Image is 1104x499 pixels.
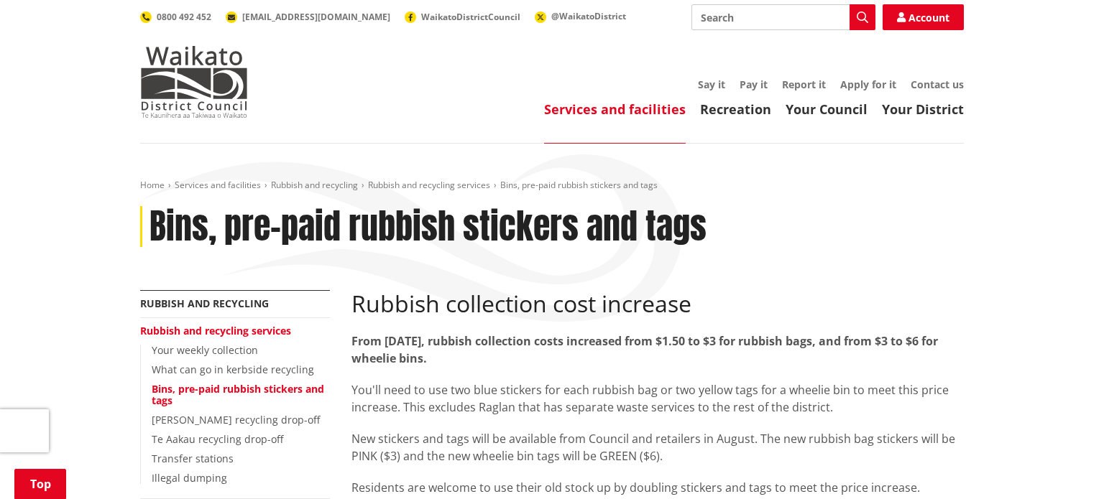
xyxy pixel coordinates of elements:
[883,4,964,30] a: Account
[840,78,896,91] a: Apply for it
[351,290,964,317] h2: Rubbish collection cost increase
[242,11,390,23] span: [EMAIL_ADDRESS][DOMAIN_NAME]
[544,101,686,118] a: Services and facilities
[226,11,390,23] a: [EMAIL_ADDRESS][DOMAIN_NAME]
[140,11,211,23] a: 0800 492 452
[149,206,707,248] h1: Bins, pre-paid rubbish stickers and tags
[782,78,826,91] a: Report it
[551,10,626,22] span: @WaikatoDistrict
[152,452,234,465] a: Transfer stations
[351,333,938,366] strong: From [DATE], rubbish collection costs increased from $1.50 to $3 for rubbish bags, and from $3 to...
[500,179,658,191] span: Bins, pre-paid rubbish stickers and tags
[271,179,358,191] a: Rubbish and recycling
[786,101,868,118] a: Your Council
[140,46,248,118] img: Waikato District Council - Te Kaunihera aa Takiwaa o Waikato
[351,381,964,416] p: You'll need to use two blue stickers for each rubbish bag or two yellow tags for a wheelie bin to...
[152,382,324,408] a: Bins, pre-paid rubbish stickers and tags
[882,101,964,118] a: Your District
[140,324,291,337] a: Rubbish and recycling services
[351,431,955,464] span: New stickers and tags will be available from Council and retailers in August. The new rubbish bag...
[152,363,314,376] a: What can go in kerbside recycling
[405,11,520,23] a: WaikatoDistrictCouncil
[535,10,626,22] a: @WaikatoDistrict
[421,11,520,23] span: WaikatoDistrictCouncil
[175,179,261,191] a: Services and facilities
[14,469,66,499] a: Top
[152,432,283,446] a: Te Aakau recycling drop-off
[152,343,258,357] a: Your weekly collection
[140,179,165,191] a: Home
[140,179,964,192] nav: breadcrumb
[911,78,964,91] a: Contact us
[152,471,227,485] a: Illegal dumping
[157,11,211,23] span: 0800 492 452
[368,179,490,191] a: Rubbish and recycling services
[700,101,771,118] a: Recreation
[698,78,725,91] a: Say it
[691,4,875,30] input: Search input
[152,413,320,426] a: [PERSON_NAME] recycling drop-off
[740,78,768,91] a: Pay it
[140,297,269,310] a: Rubbish and recycling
